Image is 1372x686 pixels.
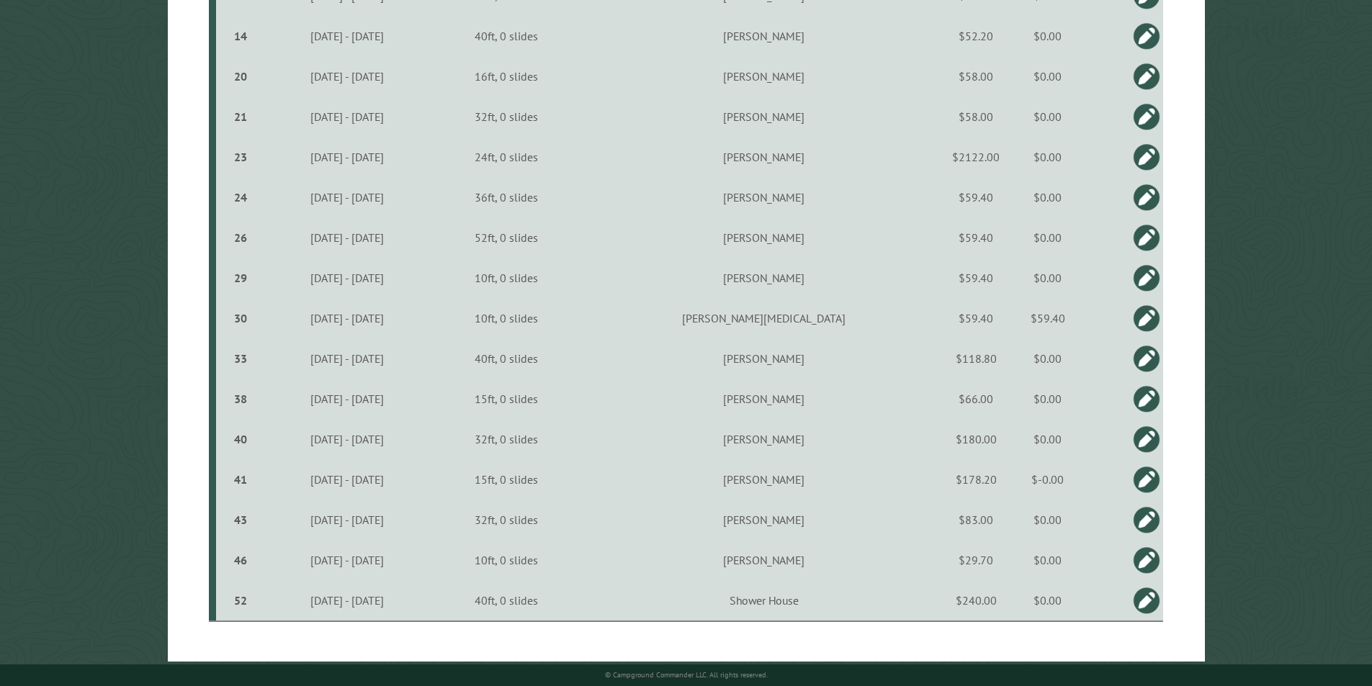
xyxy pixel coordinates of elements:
td: $0.00 [1005,137,1090,177]
td: 52ft, 0 slides [432,217,580,258]
div: 20 [222,69,260,84]
td: $-0.00 [1005,459,1090,500]
td: $66.00 [947,379,1005,419]
td: $0.00 [1005,500,1090,540]
td: [PERSON_NAME] [580,56,947,96]
td: $240.00 [947,580,1005,621]
div: 38 [222,392,260,406]
td: $0.00 [1005,56,1090,96]
div: 40 [222,432,260,446]
div: [DATE] - [DATE] [264,472,430,487]
td: $0.00 [1005,177,1090,217]
td: $29.70 [947,540,1005,580]
td: $0.00 [1005,217,1090,258]
td: 16ft, 0 slides [432,56,580,96]
td: 36ft, 0 slides [432,177,580,217]
div: [DATE] - [DATE] [264,271,430,285]
div: 29 [222,271,260,285]
td: [PERSON_NAME] [580,379,947,419]
td: $59.40 [947,298,1005,338]
td: [PERSON_NAME] [580,459,947,500]
td: 40ft, 0 slides [432,338,580,379]
td: [PERSON_NAME] [580,419,947,459]
td: 32ft, 0 slides [432,419,580,459]
td: $0.00 [1005,379,1090,419]
td: $0.00 [1005,258,1090,298]
div: [DATE] - [DATE] [264,109,430,124]
td: [PERSON_NAME] [580,137,947,177]
td: $59.40 [947,177,1005,217]
div: 21 [222,109,260,124]
div: [DATE] - [DATE] [264,69,430,84]
td: [PERSON_NAME] [580,217,947,258]
div: [DATE] - [DATE] [264,311,430,325]
td: 40ft, 0 slides [432,16,580,56]
div: [DATE] - [DATE] [264,190,430,204]
td: $178.20 [947,459,1005,500]
div: [DATE] - [DATE] [264,392,430,406]
td: $0.00 [1005,338,1090,379]
div: 52 [222,593,260,608]
td: $83.00 [947,500,1005,540]
td: [PERSON_NAME] [580,177,947,217]
td: [PERSON_NAME] [580,338,947,379]
td: $52.20 [947,16,1005,56]
div: 30 [222,311,260,325]
div: [DATE] - [DATE] [264,230,430,245]
td: $0.00 [1005,540,1090,580]
td: [PERSON_NAME] [580,258,947,298]
td: 24ft, 0 slides [432,137,580,177]
div: 46 [222,553,260,567]
td: $0.00 [1005,580,1090,621]
td: 32ft, 0 slides [432,96,580,137]
td: [PERSON_NAME] [580,96,947,137]
div: 33 [222,351,260,366]
td: 15ft, 0 slides [432,459,580,500]
td: 10ft, 0 slides [432,298,580,338]
td: 32ft, 0 slides [432,500,580,540]
td: 15ft, 0 slides [432,379,580,419]
td: 10ft, 0 slides [432,258,580,298]
div: [DATE] - [DATE] [264,351,430,366]
div: 26 [222,230,260,245]
td: $59.40 [947,217,1005,258]
td: [PERSON_NAME][MEDICAL_DATA] [580,298,947,338]
td: $2122.00 [947,137,1005,177]
td: 10ft, 0 slides [432,540,580,580]
td: $58.00 [947,56,1005,96]
div: [DATE] - [DATE] [264,593,430,608]
td: [PERSON_NAME] [580,500,947,540]
td: $0.00 [1005,96,1090,137]
div: 14 [222,29,260,43]
td: 40ft, 0 slides [432,580,580,621]
div: [DATE] - [DATE] [264,513,430,527]
td: [PERSON_NAME] [580,16,947,56]
td: $0.00 [1005,419,1090,459]
div: [DATE] - [DATE] [264,432,430,446]
td: $59.40 [1005,298,1090,338]
td: Shower House [580,580,947,621]
div: 24 [222,190,260,204]
td: [PERSON_NAME] [580,540,947,580]
div: 43 [222,513,260,527]
small: © Campground Commander LLC. All rights reserved. [605,670,768,680]
td: $58.00 [947,96,1005,137]
div: [DATE] - [DATE] [264,553,430,567]
td: $0.00 [1005,16,1090,56]
div: 41 [222,472,260,487]
td: $118.80 [947,338,1005,379]
div: [DATE] - [DATE] [264,29,430,43]
td: $180.00 [947,419,1005,459]
div: 23 [222,150,260,164]
td: $59.40 [947,258,1005,298]
div: [DATE] - [DATE] [264,150,430,164]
